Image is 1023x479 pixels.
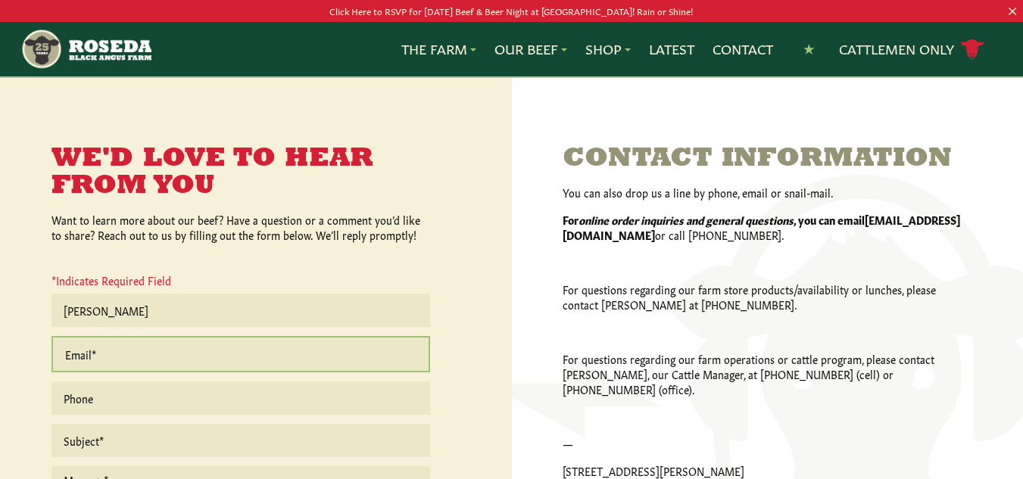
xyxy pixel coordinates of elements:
[20,28,151,70] img: https://roseda.com/wp-content/uploads/2021/05/roseda-25-header.png
[563,212,865,227] strong: For , you can email
[563,145,972,173] h3: Contact Information
[51,336,430,372] input: Email*
[563,351,972,397] p: For questions regarding our farm operations or cattle program, please contact [PERSON_NAME], our ...
[839,36,984,63] a: Cattlemen Only
[563,281,972,312] p: For questions regarding our farm store products/availability or lunches, please contact [PERSON_N...
[585,39,631,59] a: Shop
[563,212,972,242] p: or call [PHONE_NUMBER].
[563,185,972,200] p: You can also drop us a line by phone, email or snail-mail.
[579,212,794,227] em: online order inquiries and general questions
[563,436,972,451] p: —
[713,39,773,59] a: Contact
[20,22,1003,76] nav: Main Navigation
[51,294,430,327] input: Name*
[51,3,972,19] p: Click Here to RSVP for [DATE] Beef & Beer Night at [GEOGRAPHIC_DATA]! Rain or Shine!
[401,39,476,59] a: The Farm
[51,212,430,242] p: Want to learn more about our beef? Have a question or a comment you’d like to share? Reach out to...
[51,145,430,200] h3: We'd Love to Hear From You
[51,381,430,415] input: Phone
[649,39,694,59] a: Latest
[51,272,430,294] p: *Indicates Required Field
[563,212,960,242] strong: [EMAIL_ADDRESS][DOMAIN_NAME]
[494,39,567,59] a: Our Beef
[563,463,972,478] p: [STREET_ADDRESS][PERSON_NAME]
[51,424,430,457] input: Subject*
